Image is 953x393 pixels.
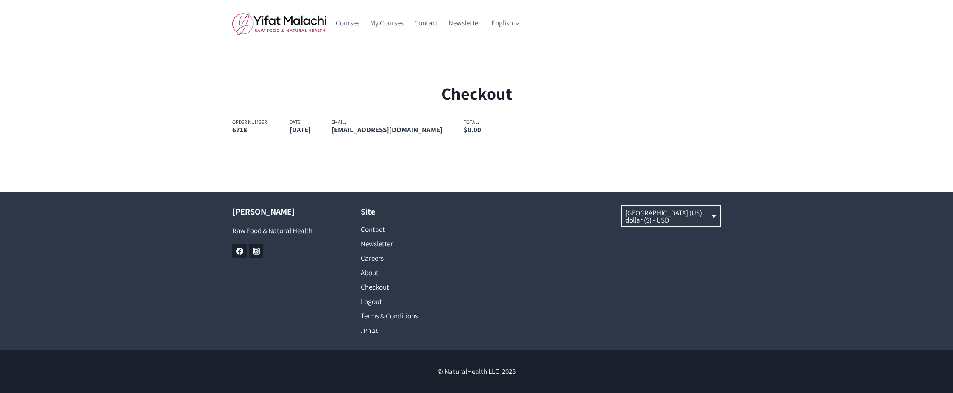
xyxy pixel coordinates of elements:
p: Raw Food & Natural Health [232,225,335,237]
li: Total: [464,120,491,136]
a: [GEOGRAPHIC_DATA] (US) dollar ($) - USD [622,206,721,226]
h2: [PERSON_NAME] [232,205,335,218]
nav: Primary Navigation [331,13,525,33]
a: Logout [361,294,464,309]
a: Careers [361,251,464,265]
p: © NaturalHealth LLC 2025 [232,366,721,377]
h2: Site [361,205,464,218]
bdi: 0.00 [464,125,481,134]
a: Contact [361,222,464,237]
strong: [DATE] [290,125,311,136]
h1: Checkout [232,81,721,106]
li: Order number: [232,120,279,136]
span: English [491,17,520,29]
strong: 6718 [232,125,268,136]
a: Instagram [249,244,263,258]
li: Date: [290,120,321,136]
a: Facebook [232,244,247,258]
img: yifat_logo41_en.png [232,12,326,35]
a: Contact [409,13,443,33]
a: My Courses [365,13,409,33]
a: Newsletter [443,13,486,33]
a: Newsletter [361,237,464,251]
a: Checkout [361,280,464,294]
li: Email: [332,120,453,136]
span: $ [464,125,468,134]
a: English [486,13,526,33]
strong: [EMAIL_ADDRESS][DOMAIN_NAME] [332,125,443,136]
a: עברית [361,323,464,337]
a: Courses [331,13,365,33]
a: Terms & Conditions [361,309,464,323]
a: About [361,265,464,280]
